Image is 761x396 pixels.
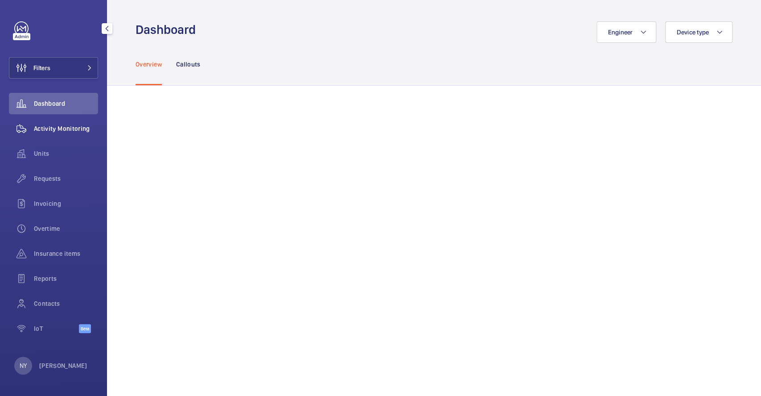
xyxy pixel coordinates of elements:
[20,361,27,370] p: NY
[34,99,98,108] span: Dashboard
[34,124,98,133] span: Activity Monitoring
[665,21,732,43] button: Device type
[176,60,201,69] p: Callouts
[34,224,98,233] span: Overtime
[608,29,633,36] span: Engineer
[9,57,98,79] button: Filters
[34,149,98,158] span: Units
[79,324,91,333] span: Beta
[34,174,98,183] span: Requests
[34,299,98,308] span: Contacts
[676,29,709,36] span: Device type
[39,361,87,370] p: [PERSON_NAME]
[136,60,162,69] p: Overview
[596,21,656,43] button: Engineer
[34,199,98,208] span: Invoicing
[34,324,79,333] span: IoT
[34,274,98,283] span: Reports
[136,21,201,38] h1: Dashboard
[34,249,98,258] span: Insurance items
[33,63,50,72] span: Filters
